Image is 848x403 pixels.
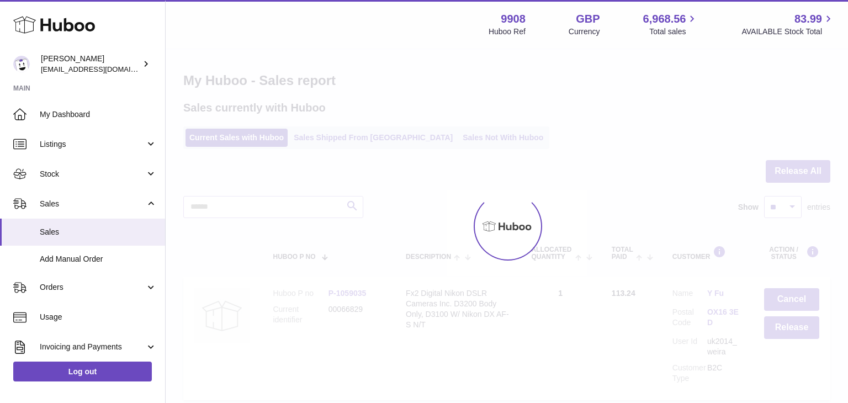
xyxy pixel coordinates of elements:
[40,282,145,293] span: Orders
[40,312,157,322] span: Usage
[643,12,699,37] a: 6,968.56 Total sales
[40,342,145,352] span: Invoicing and Payments
[489,26,526,37] div: Huboo Ref
[40,254,157,264] span: Add Manual Order
[40,139,145,150] span: Listings
[741,12,835,37] a: 83.99 AVAILABLE Stock Total
[576,12,600,26] strong: GBP
[501,12,526,26] strong: 9908
[741,26,835,37] span: AVAILABLE Stock Total
[41,65,162,73] span: [EMAIL_ADDRESS][DOMAIN_NAME]
[40,199,145,209] span: Sales
[643,12,686,26] span: 6,968.56
[40,109,157,120] span: My Dashboard
[40,169,145,179] span: Stock
[41,54,140,75] div: [PERSON_NAME]
[794,12,822,26] span: 83.99
[40,227,157,237] span: Sales
[569,26,600,37] div: Currency
[649,26,698,37] span: Total sales
[13,362,152,381] a: Log out
[13,56,30,72] img: tbcollectables@hotmail.co.uk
